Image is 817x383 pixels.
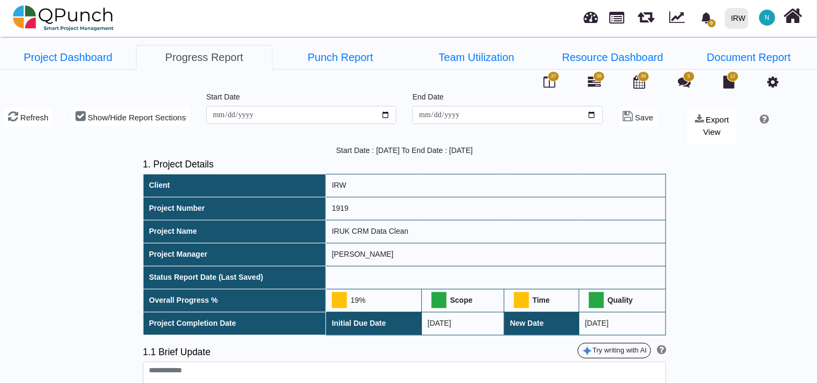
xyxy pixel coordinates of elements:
[731,9,746,28] div: IRW
[143,266,326,289] th: Status Report Date (Last Saved)
[143,174,326,197] th: Client
[136,45,272,70] a: Progress Report
[326,174,666,197] td: IRW
[408,45,544,70] a: Team Utilization
[578,343,651,359] button: Try writing with AI
[584,6,599,22] span: Dashboard
[638,5,654,23] span: Releases
[730,73,736,80] span: 12
[336,146,473,155] span: Start Date : [DATE] To End Date : [DATE]
[579,312,666,335] td: [DATE]
[757,116,769,125] a: Help
[610,7,625,24] span: Projects
[681,45,817,70] a: Document Report
[143,220,326,243] th: Project Name
[687,73,690,80] span: 5
[326,243,666,266] td: [PERSON_NAME]
[206,91,396,106] legend: Start Date
[641,73,646,80] span: 36
[694,1,721,34] a: bell fill0
[326,220,666,243] td: IRUK CRM Data Clean
[784,6,803,26] i: Home
[619,108,658,126] button: Save
[664,1,694,36] div: Dynamic Report
[697,8,716,27] div: Notification
[143,243,326,266] th: Project Manager
[703,115,729,136] span: Export View
[543,75,555,88] i: Board
[143,197,326,220] th: Project Number
[504,312,579,335] th: New Date
[753,1,782,35] a: N
[544,45,680,70] a: Resource Dashboard
[635,113,653,122] span: Save
[326,197,666,220] td: 1919
[143,159,666,170] h5: 1. Project Details
[326,312,422,335] th: Initial Due Date
[678,75,691,88] i: Punch Discussion
[582,346,593,356] img: google-gemini-icon.8b74464.png
[143,289,326,312] th: Overall Progress %
[701,12,712,24] svg: bell fill
[759,10,775,26] span: Nizamp
[633,75,645,88] i: Calendar
[326,289,422,312] td: 19%
[653,347,666,355] a: Help
[143,312,326,335] th: Project Completion Date
[4,108,52,126] button: Refresh
[723,75,735,88] i: Document Library
[71,108,190,126] button: Show/Hide Report Sections
[20,113,49,122] span: Refresh
[504,289,579,312] th: Time
[422,312,504,335] td: [DATE]
[579,289,666,312] th: Quality
[765,14,770,21] span: N
[273,45,408,70] a: Punch Report
[412,91,602,106] legend: End Date
[720,1,753,36] a: IRW
[596,73,602,80] span: 38
[143,347,405,358] h5: 1.1 Brief Update
[687,108,736,144] button: Export View
[551,73,556,80] span: 37
[408,45,544,69] li: IRUK CRM Data Clean
[588,80,601,88] a: 38
[588,75,601,88] i: Gantt
[422,289,504,312] th: Scope
[88,113,186,122] span: Show/Hide Report Sections
[708,19,716,27] span: 0
[13,2,114,34] img: qpunch-sp.fa6292f.png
